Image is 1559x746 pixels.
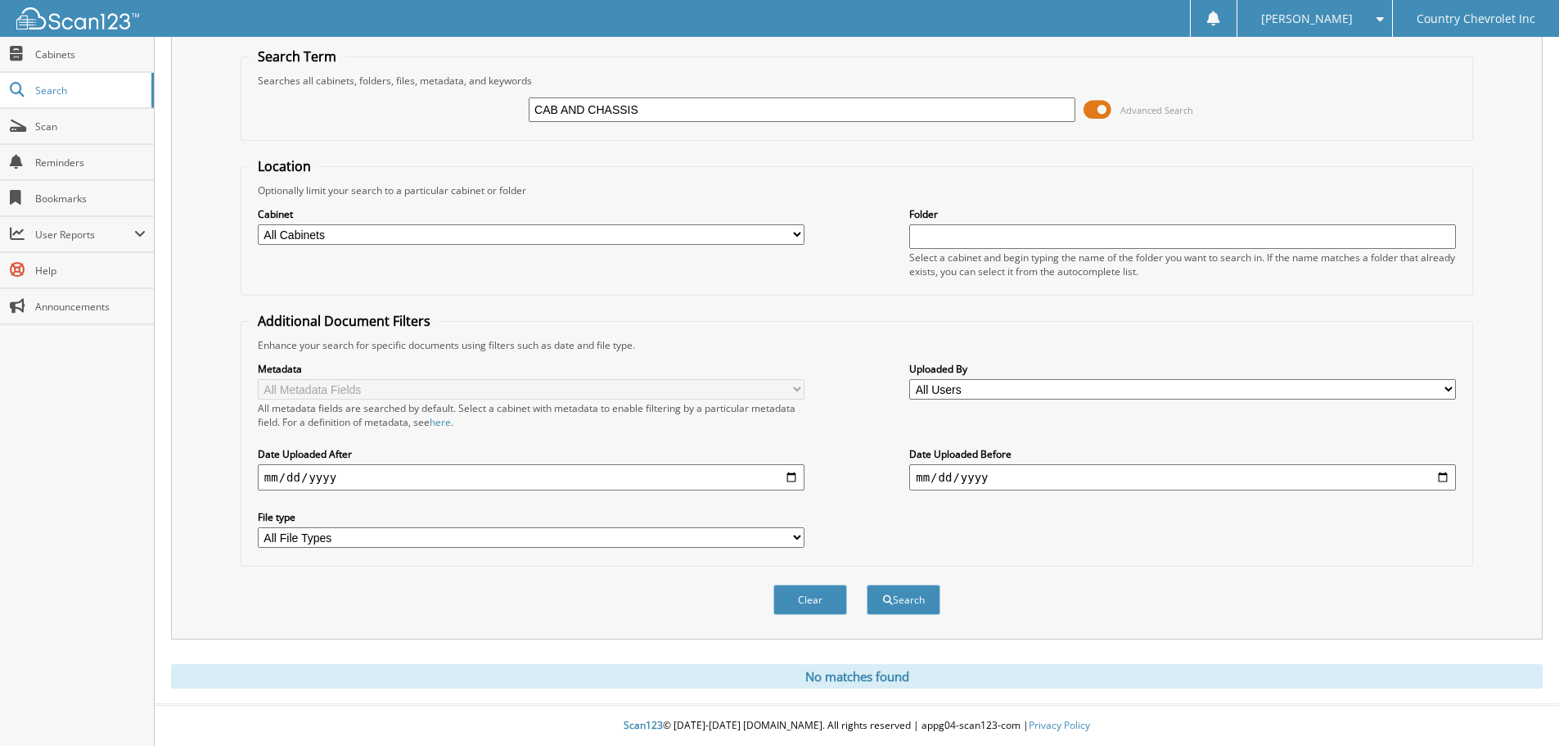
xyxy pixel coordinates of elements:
div: All metadata fields are searched by default. Select a cabinet with metadata to enable filtering b... [258,401,804,429]
label: Metadata [258,362,804,376]
iframe: Chat Widget [1477,667,1559,746]
div: Enhance your search for specific documents using filters such as date and file type. [250,338,1464,352]
span: Country Chevrolet Inc [1417,14,1535,24]
legend: Additional Document Filters [250,312,439,330]
button: Clear [773,585,847,615]
span: Scan [35,120,146,133]
label: Date Uploaded After [258,447,804,461]
span: Announcements [35,300,146,314]
label: File type [258,510,804,524]
label: Cabinet [258,207,804,221]
span: User Reports [35,228,134,242]
span: Bookmarks [35,192,146,206]
img: scan123-logo-white.svg [16,7,139,29]
span: Help [35,264,146,278]
span: Reminders [35,156,146,170]
div: Optionally limit your search to a particular cabinet or folder [250,183,1464,197]
legend: Search Term [250,47,345,66]
span: [PERSON_NAME] [1261,14,1353,24]
input: end [909,464,1456,491]
button: Search [867,585,940,615]
legend: Location [250,157,319,175]
div: No matches found [171,664,1543,689]
div: Searches all cabinets, folders, files, metadata, and keywords [250,74,1464,88]
a: here [430,415,451,429]
span: Search [35,84,143,97]
input: start [258,464,804,491]
label: Date Uploaded Before [909,447,1456,461]
span: Scan123 [624,718,663,732]
div: Select a cabinet and begin typing the name of the folder you want to search in. If the name match... [909,251,1456,278]
label: Uploaded By [909,362,1456,376]
div: © [DATE]-[DATE] [DOMAIN_NAME]. All rights reserved | appg04-scan123-com | [155,706,1559,746]
span: Cabinets [35,47,146,61]
a: Privacy Policy [1029,718,1090,732]
label: Folder [909,207,1456,221]
span: Advanced Search [1120,104,1193,116]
